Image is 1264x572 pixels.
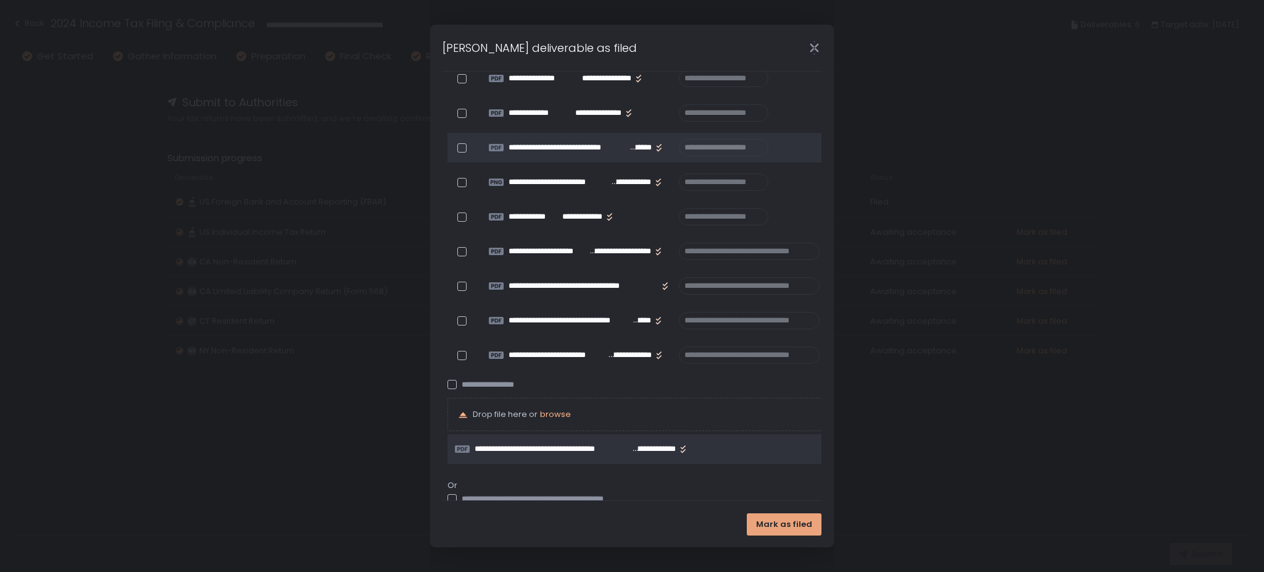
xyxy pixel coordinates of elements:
[473,409,571,420] p: Drop file here or
[443,40,637,56] h1: [PERSON_NAME] deliverable as filed
[794,41,834,55] div: Close
[540,408,571,420] span: browse
[447,480,836,491] span: Or
[756,519,812,530] span: Mark as filed
[540,409,571,420] button: browse
[747,513,821,536] button: Mark as filed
